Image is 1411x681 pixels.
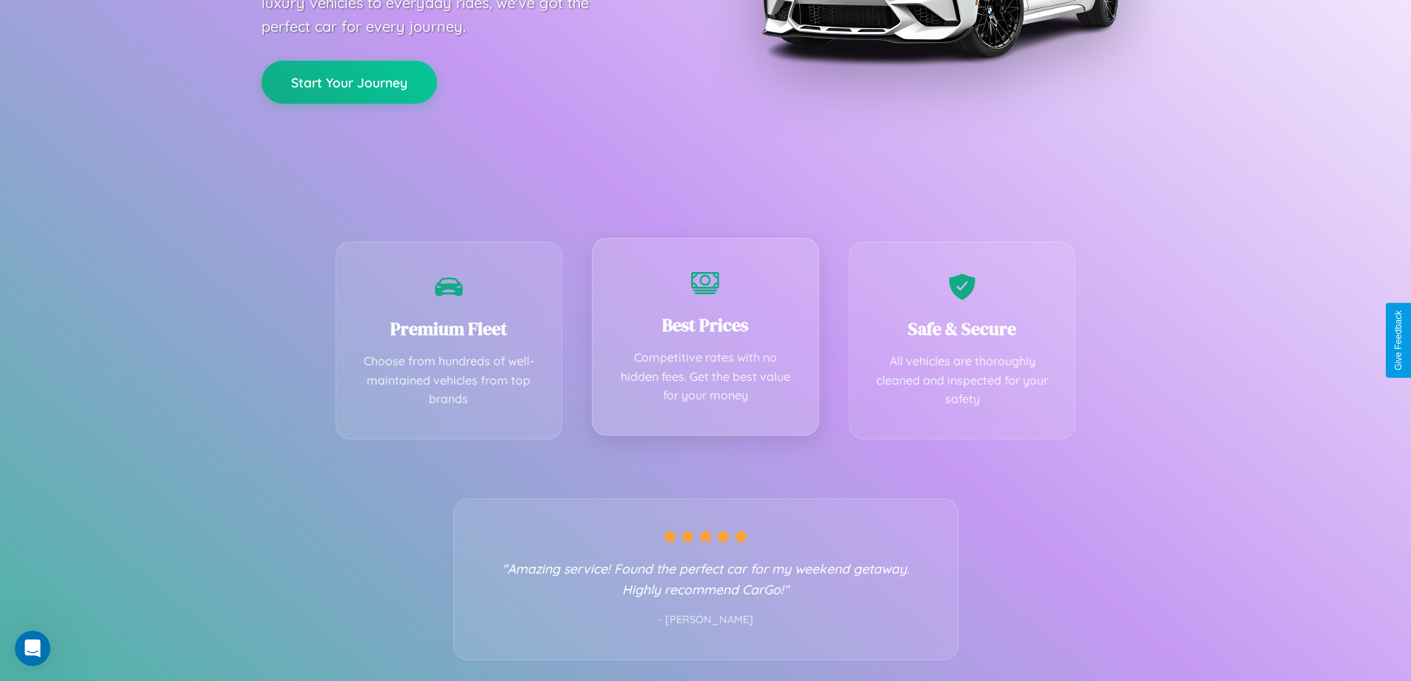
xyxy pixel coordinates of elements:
p: Competitive rates with no hidden fees. Get the best value for your money [615,348,796,405]
p: All vehicles are thoroughly cleaned and inspected for your safety [872,352,1053,409]
div: Give Feedback [1393,310,1404,371]
p: - [PERSON_NAME] [484,611,928,630]
button: Start Your Journey [261,61,437,104]
iframe: Intercom live chat [15,631,50,666]
h3: Best Prices [615,313,796,337]
h3: Premium Fleet [358,316,540,341]
p: Choose from hundreds of well-maintained vehicles from top brands [358,352,540,409]
h3: Safe & Secure [872,316,1053,341]
p: "Amazing service! Found the perfect car for my weekend getaway. Highly recommend CarGo!" [484,558,928,599]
